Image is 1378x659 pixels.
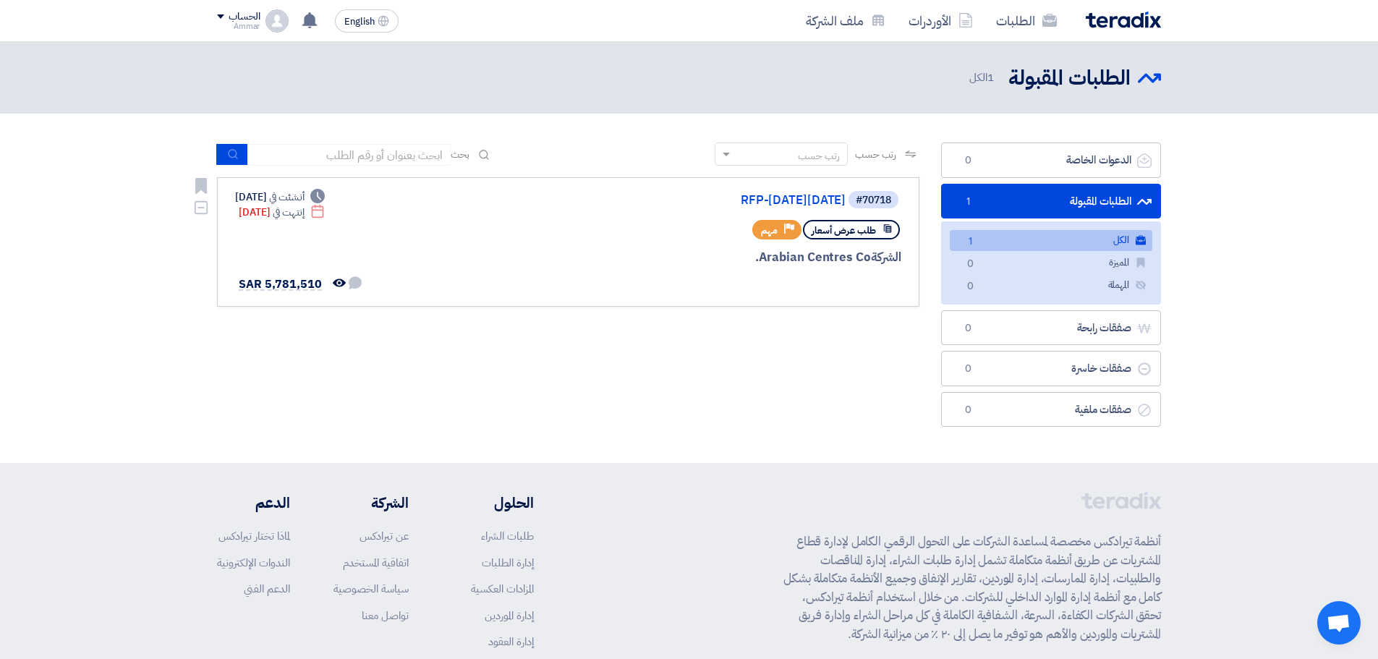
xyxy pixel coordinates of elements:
[1086,12,1161,28] img: Teradix logo
[794,4,897,38] a: ملف الشركة
[959,321,977,336] span: 0
[229,11,260,23] div: الحساب
[984,4,1068,38] a: الطلبات
[959,153,977,168] span: 0
[344,17,375,27] span: English
[941,310,1161,346] a: صفقات رابحة0
[239,205,325,220] div: [DATE]
[969,69,997,86] span: الكل
[959,195,977,209] span: 1
[856,195,891,205] div: #70718
[335,9,399,33] button: English
[941,392,1161,428] a: صفقات ملغية0
[218,528,290,544] a: لماذا تختار تيرادكس
[488,634,534,650] a: إدارة العقود
[235,190,325,205] div: [DATE]
[451,147,469,162] span: بحث
[273,205,304,220] span: إنتهت في
[812,224,876,237] span: طلب عرض أسعار
[950,252,1152,273] a: المميزة
[217,492,290,514] li: الدعم
[871,248,902,266] span: الشركة
[248,144,451,166] input: ابحث بعنوان أو رقم الطلب
[959,403,977,417] span: 0
[855,147,896,162] span: رتب حسب
[239,276,322,293] span: SAR 5,781,510
[485,608,534,624] a: إدارة الموردين
[761,224,778,237] span: مهم
[961,279,979,294] span: 0
[941,351,1161,386] a: صفقات خاسرة0
[987,69,994,85] span: 1
[333,581,409,597] a: سياسة الخصوصية
[556,194,846,207] a: RFP-[DATE][DATE]
[217,22,260,30] div: Ammar
[333,492,409,514] li: الشركة
[553,248,901,267] div: Arabian Centres Co.
[941,184,1161,219] a: الطلبات المقبولة1
[343,555,409,571] a: اتفاقية المستخدم
[1008,64,1131,93] h2: الطلبات المقبولة
[798,148,840,163] div: رتب حسب
[950,275,1152,296] a: المهملة
[783,532,1161,643] p: أنظمة تيرادكس مخصصة لمساعدة الشركات على التحول الرقمي الكامل لإدارة قطاع المشتريات عن طريق أنظمة ...
[950,230,1152,251] a: الكل
[897,4,984,38] a: الأوردرات
[959,362,977,376] span: 0
[360,528,409,544] a: عن تيرادكس
[362,608,409,624] a: تواصل معنا
[217,555,290,571] a: الندوات الإلكترونية
[961,234,979,250] span: 1
[941,143,1161,178] a: الدعوات الخاصة0
[244,581,290,597] a: الدعم الفني
[265,9,289,33] img: profile_test.png
[1317,601,1361,645] a: Open chat
[961,257,979,272] span: 0
[482,555,534,571] a: إدارة الطلبات
[452,492,534,514] li: الحلول
[481,528,534,544] a: طلبات الشراء
[269,190,304,205] span: أنشئت في
[471,581,534,597] a: المزادات العكسية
